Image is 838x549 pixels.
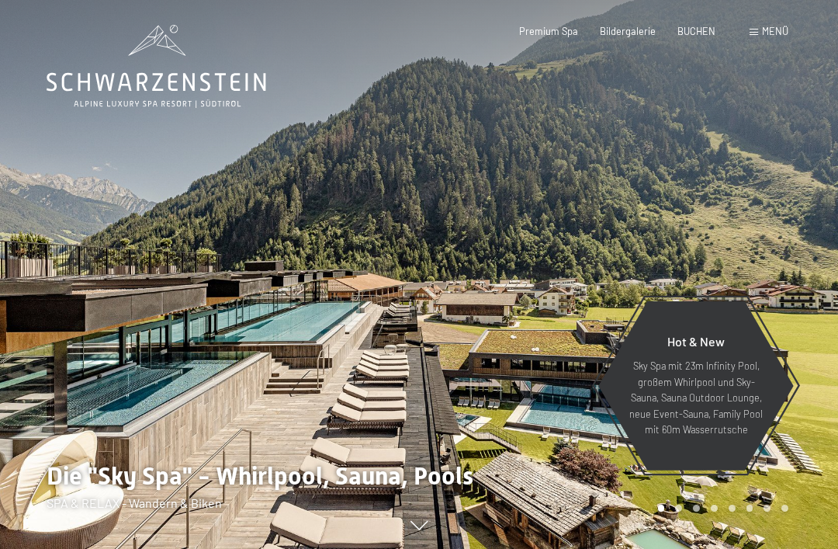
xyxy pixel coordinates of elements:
[781,505,788,512] div: Carousel Page 8
[711,505,718,512] div: Carousel Page 4
[600,25,656,37] a: Bildergalerie
[658,505,665,512] div: Carousel Page 1 (Current Slide)
[746,505,753,512] div: Carousel Page 6
[764,505,770,512] div: Carousel Page 7
[677,25,715,37] a: BUCHEN
[597,301,795,471] a: Hot & New Sky Spa mit 23m Infinity Pool, großem Whirlpool und Sky-Sauna, Sauna Outdoor Lounge, ne...
[653,505,788,512] div: Carousel Pagination
[762,25,788,37] span: Menü
[667,334,725,349] span: Hot & New
[519,25,578,37] a: Premium Spa
[675,505,682,512] div: Carousel Page 2
[729,505,736,512] div: Carousel Page 5
[693,505,700,512] div: Carousel Page 3
[628,358,764,437] p: Sky Spa mit 23m Infinity Pool, großem Whirlpool und Sky-Sauna, Sauna Outdoor Lounge, neue Event-S...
